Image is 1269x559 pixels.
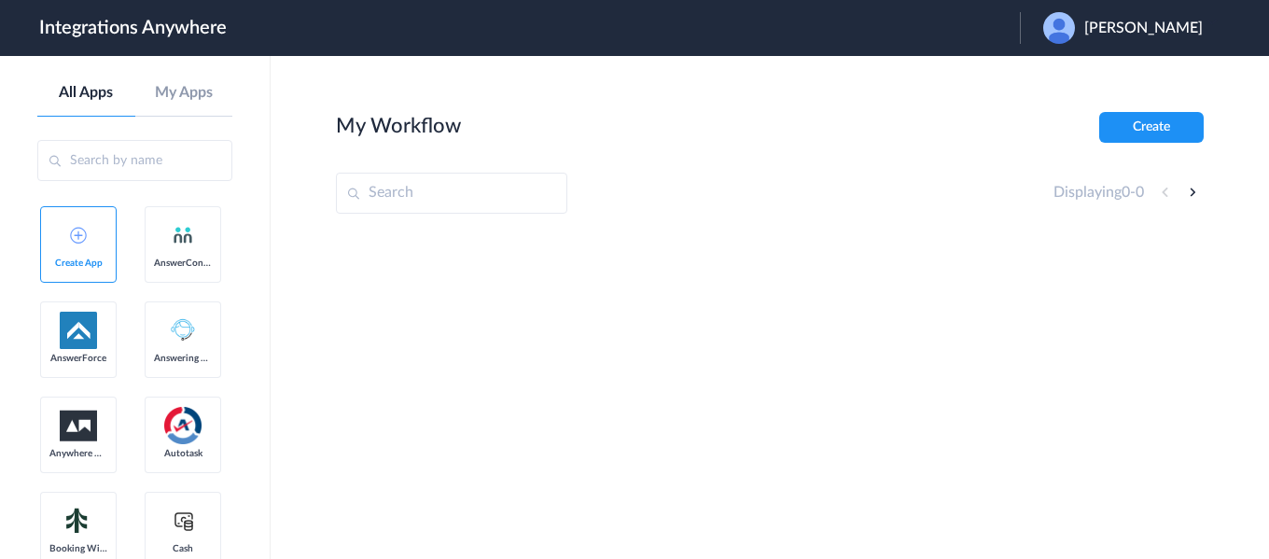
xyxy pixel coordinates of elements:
[49,353,107,364] span: AnswerForce
[164,312,202,349] img: Answering_service.png
[39,17,227,39] h1: Integrations Anywhere
[60,312,97,349] img: af-app-logo.svg
[172,224,194,246] img: answerconnect-logo.svg
[154,353,212,364] span: Answering Service
[60,411,97,441] img: aww.png
[135,84,233,102] a: My Apps
[49,543,107,554] span: Booking Widget
[154,258,212,269] span: AnswerConnect
[154,448,212,459] span: Autotask
[37,84,135,102] a: All Apps
[172,510,195,532] img: cash-logo.svg
[49,258,107,269] span: Create App
[154,543,212,554] span: Cash
[1043,12,1075,44] img: user.png
[1136,185,1144,200] span: 0
[1099,112,1204,143] button: Create
[1122,185,1130,200] span: 0
[336,114,461,138] h2: My Workflow
[1053,184,1144,202] h4: Displaying -
[60,504,97,538] img: Setmore_Logo.svg
[1084,20,1203,37] span: [PERSON_NAME]
[70,227,87,244] img: add-icon.svg
[164,407,202,444] img: autotask.png
[49,448,107,459] span: Anywhere Works
[336,173,567,214] input: Search
[37,140,232,181] input: Search by name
